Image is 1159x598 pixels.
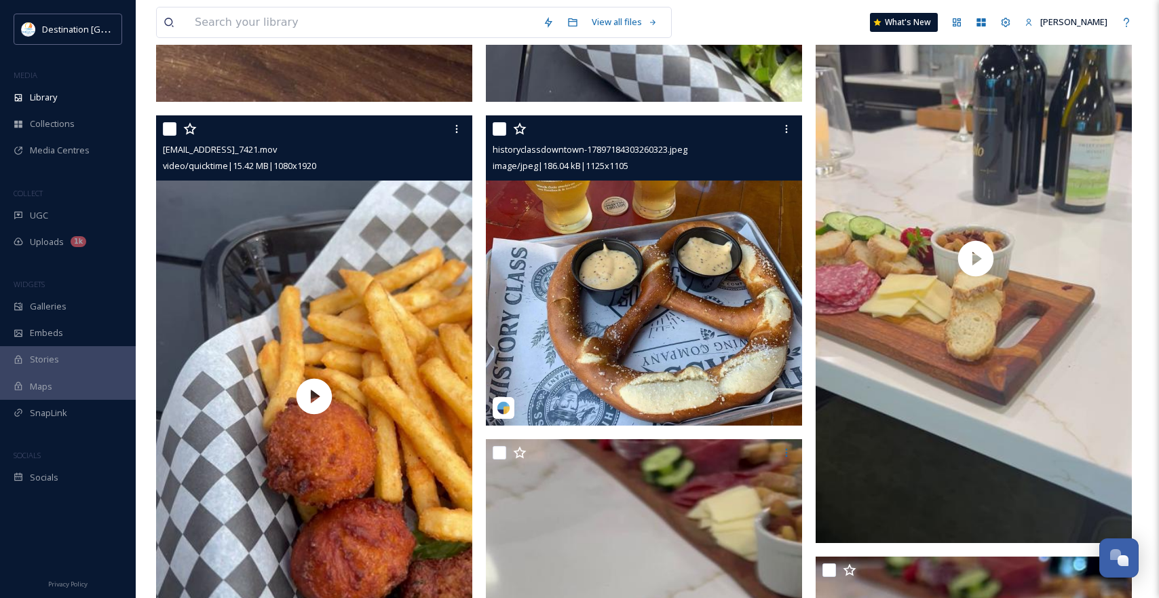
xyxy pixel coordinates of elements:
span: Destination [GEOGRAPHIC_DATA] [42,22,177,35]
span: Uploads [30,236,64,248]
button: Open Chat [1099,538,1139,578]
span: WIDGETS [14,279,45,289]
img: snapsea-logo.png [497,401,510,415]
span: Stories [30,353,59,366]
span: Collections [30,117,75,130]
span: historyclassdowntown-17897184303260323.jpeg [493,143,687,155]
a: Privacy Policy [48,575,88,591]
span: Galleries [30,300,66,313]
span: COLLECT [14,188,43,198]
a: What's New [870,13,938,32]
span: Embeds [30,326,63,339]
span: Maps [30,380,52,393]
span: [EMAIL_ADDRESS]_7421.mov [163,143,277,155]
span: MEDIA [14,70,37,80]
span: Privacy Policy [48,580,88,588]
span: UGC [30,209,48,222]
span: SOCIALS [14,450,41,460]
span: Media Centres [30,144,90,157]
a: [PERSON_NAME] [1018,9,1114,35]
span: Socials [30,471,58,484]
span: image/jpeg | 186.04 kB | 1125 x 1105 [493,160,628,172]
span: [PERSON_NAME] [1040,16,1107,28]
input: Search your library [188,7,536,37]
a: View all files [585,9,664,35]
span: SnapLink [30,407,67,419]
img: download.png [22,22,35,36]
img: historyclassdowntown-17897184303260323.jpeg [486,115,802,426]
div: 1k [71,236,86,247]
span: video/quicktime | 15.42 MB | 1080 x 1920 [163,160,316,172]
span: Library [30,91,57,104]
